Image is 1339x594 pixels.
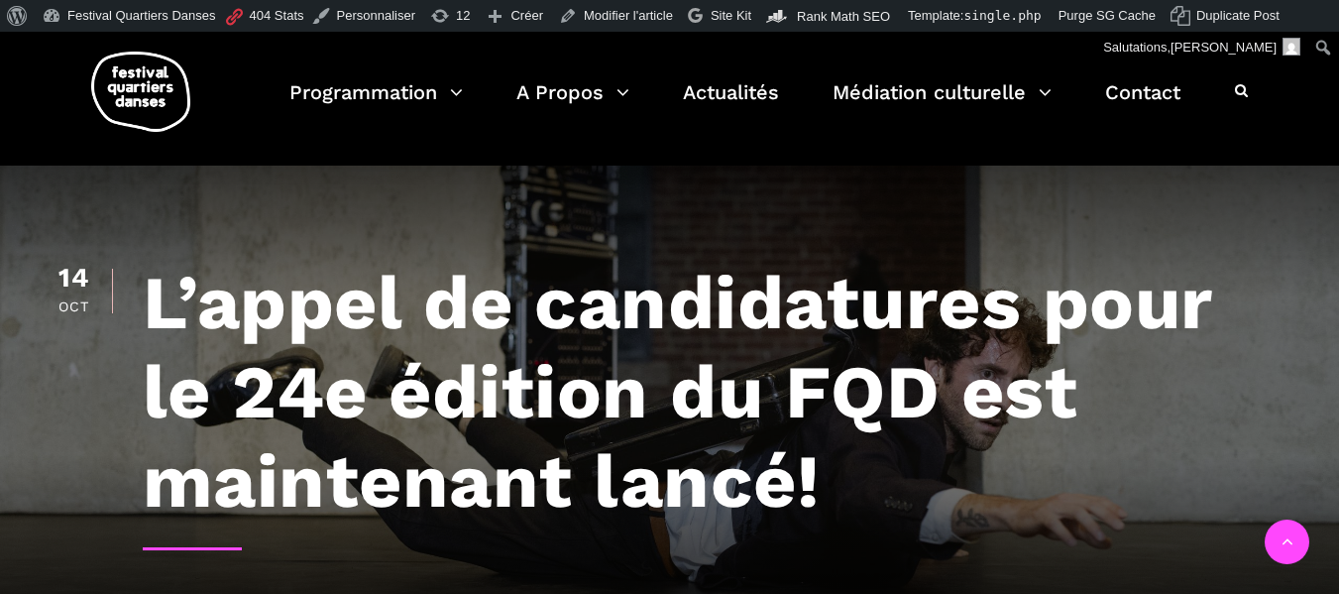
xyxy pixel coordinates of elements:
a: Programmation [289,75,463,134]
span: single.php [963,8,1041,23]
a: Actualités [683,75,779,134]
a: Médiation culturelle [833,75,1052,134]
span: Rank Math SEO [797,9,890,24]
img: logo-fqd-med [91,52,190,132]
a: Salutations, [1096,32,1308,63]
a: A Propos [516,75,629,134]
span: Site Kit [711,8,751,23]
div: Oct [56,299,92,313]
a: Contact [1105,75,1180,134]
h1: L’appel de candidatures pour le 24e édition du FQD est maintenant lancé! [143,258,1284,526]
span: [PERSON_NAME] [1171,40,1277,55]
div: 14 [56,265,92,292]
